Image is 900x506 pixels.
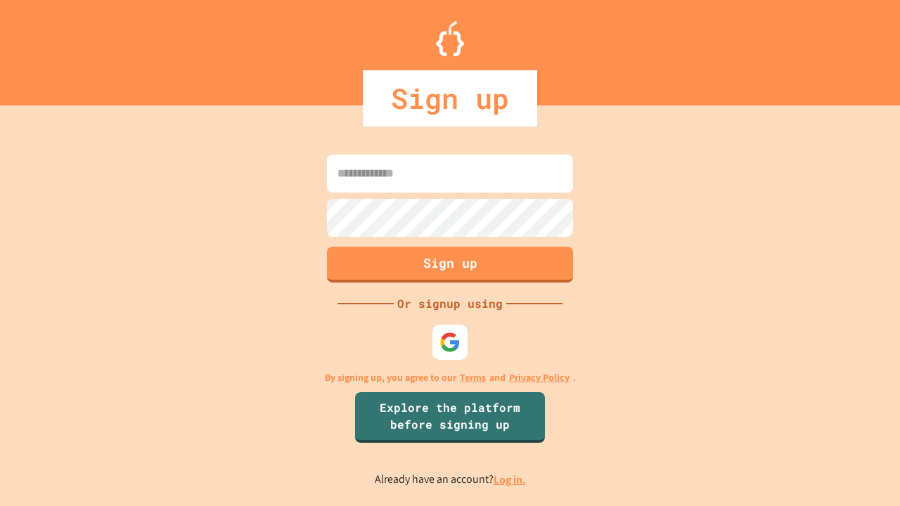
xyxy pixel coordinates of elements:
[439,332,461,353] img: google-icon.svg
[436,21,464,56] img: Logo.svg
[325,370,576,385] p: By signing up, you agree to our and .
[375,471,526,488] p: Already have an account?
[394,295,506,312] div: Or signup using
[363,70,537,126] div: Sign up
[494,472,526,487] a: Log in.
[509,370,570,385] a: Privacy Policy
[327,247,573,283] button: Sign up
[355,392,545,443] a: Explore the platform before signing up
[460,370,486,385] a: Terms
